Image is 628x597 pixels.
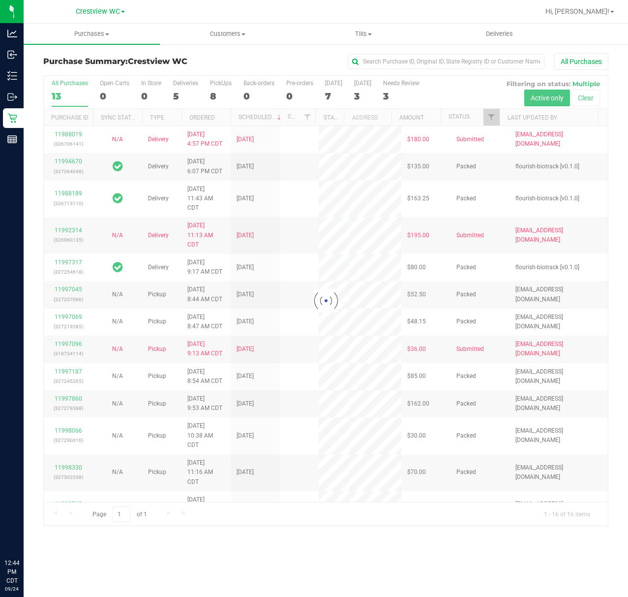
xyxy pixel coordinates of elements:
[76,7,120,16] span: Crestview WC
[7,29,17,38] inline-svg: Analytics
[4,559,19,585] p: 12:44 PM CDT
[7,92,17,102] inline-svg: Outbound
[4,585,19,593] p: 09/24
[24,30,160,38] span: Purchases
[7,71,17,81] inline-svg: Inventory
[7,134,17,144] inline-svg: Reports
[128,57,187,66] span: Crestview WC
[160,24,296,44] a: Customers
[348,54,544,69] input: Search Purchase ID, Original ID, State Registry ID or Customer Name...
[296,30,431,38] span: Tills
[473,30,526,38] span: Deliveries
[554,53,608,70] button: All Purchases
[7,113,17,123] inline-svg: Retail
[10,518,39,548] iframe: Resource center
[29,517,41,529] iframe: Resource center unread badge
[296,24,432,44] a: Tills
[545,7,609,15] span: Hi, [PERSON_NAME]!
[43,57,232,66] h3: Purchase Summary:
[432,24,568,44] a: Deliveries
[160,30,296,38] span: Customers
[24,24,160,44] a: Purchases
[7,50,17,60] inline-svg: Inbound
